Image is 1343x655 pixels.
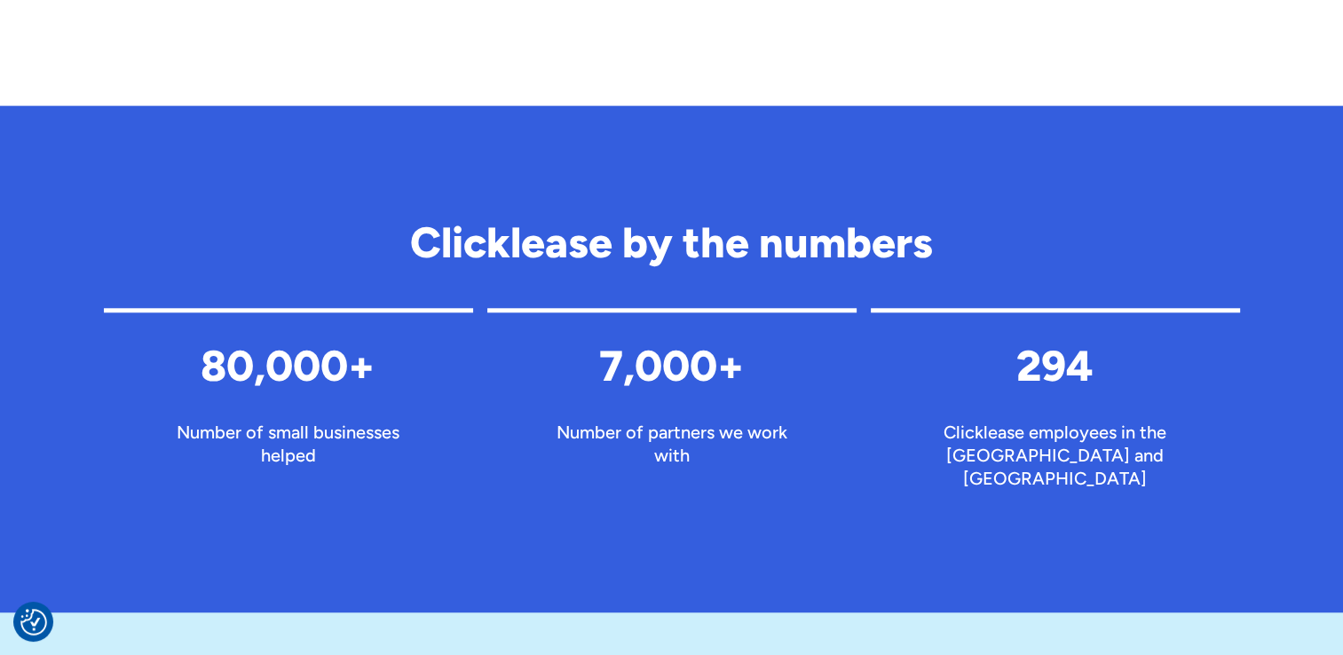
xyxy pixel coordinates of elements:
h2: Clicklease by the numbers [104,219,1240,266]
p: Clicklease employees in the [GEOGRAPHIC_DATA] and [GEOGRAPHIC_DATA] [920,421,1190,490]
h3: 294 [920,341,1190,392]
h3: 80,000+ [154,341,423,392]
p: Number of small businesses helped [154,421,423,467]
img: Revisit consent button [20,609,47,635]
strong: 7,000+ [599,340,745,391]
p: Number of partners we work with [537,421,807,467]
button: Consent Preferences [20,609,47,635]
